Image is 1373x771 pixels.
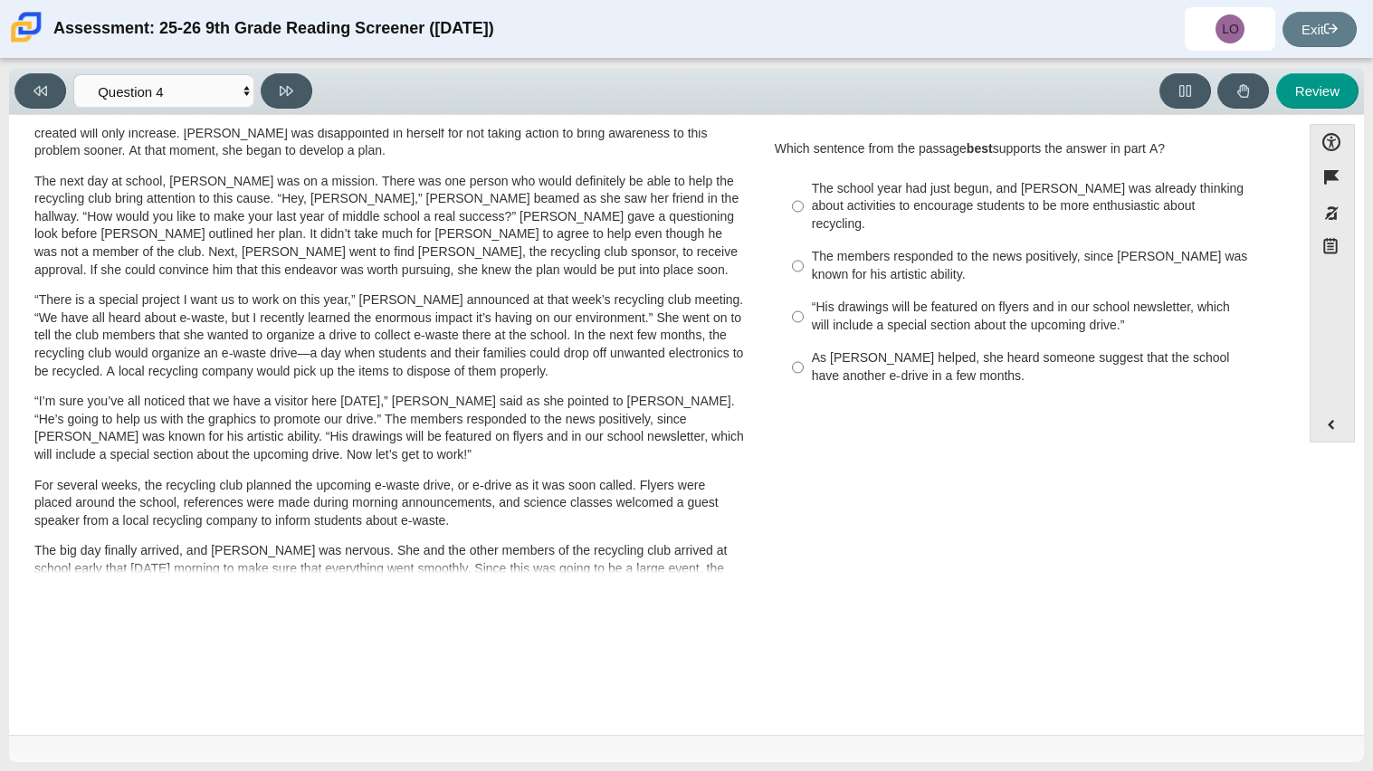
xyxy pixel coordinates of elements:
b: best [967,140,993,157]
span: LO [1222,23,1239,35]
button: Flag item [1310,159,1355,195]
div: Assessment: 25-26 9th Grade Reading Screener ([DATE]) [53,7,494,51]
p: “There is a special project I want us to work on this year,” [PERSON_NAME] announced at that week... [34,291,745,380]
div: The members responded to the news positively, since [PERSON_NAME] was known for his artistic abil... [812,248,1269,283]
div: Assessment items [18,124,1292,576]
p: Which sentence from the passage supports the answer in part A? [775,140,1278,158]
button: Review [1276,73,1359,109]
p: “I’m sure you’ve all noticed that we have a visitor here [DATE],” [PERSON_NAME] said as she point... [34,393,745,463]
button: Raise Your Hand [1217,73,1269,109]
button: Open Accessibility Menu [1310,124,1355,159]
button: Notepad [1310,231,1355,268]
p: The next day at school, [PERSON_NAME] was on a mission. There was one person who would definitely... [34,173,745,280]
button: Expand menu. Displays the button labels. [1311,407,1354,442]
div: “His drawings will be featured on flyers and in our school newsletter, which will include a speci... [812,299,1269,334]
p: The big day finally arrived, and [PERSON_NAME] was nervous. She and the other members of the recy... [34,542,745,666]
div: As [PERSON_NAME] helped, she heard someone suggest that the school have another e-drive in a few ... [812,349,1269,385]
button: Toggle response masking [1310,195,1355,231]
p: For several weeks, the recycling club planned the upcoming e-waste drive, or e-drive as it was so... [34,477,745,530]
img: Carmen School of Science & Technology [7,8,45,46]
div: The school year had just begun, and [PERSON_NAME] was already thinking about activities to encour... [812,180,1269,233]
a: Exit [1282,12,1357,47]
a: Carmen School of Science & Technology [7,33,45,49]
